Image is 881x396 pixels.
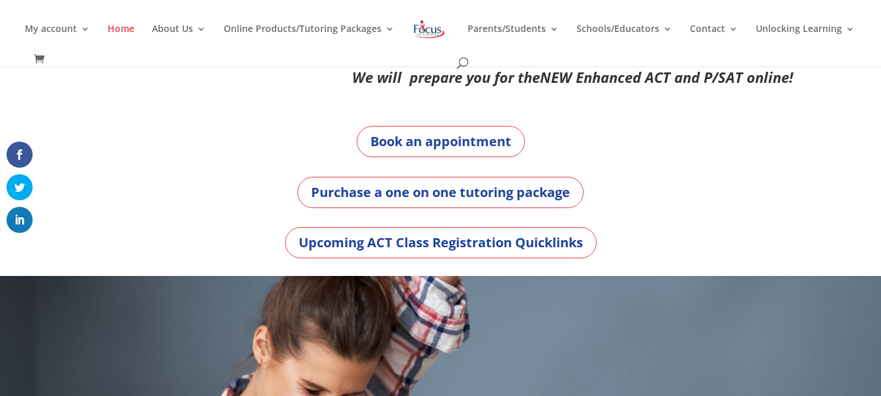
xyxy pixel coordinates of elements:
[352,67,540,87] em: We will prepare you for the
[357,126,525,157] a: Book an appointment
[152,24,206,55] a: About Us
[412,18,446,41] img: Focus on Learning
[285,227,597,258] a: Upcoming ACT Class Registration Quicklinks
[540,67,793,87] em: NEW Enhanced ACT and P/SAT online!
[224,24,395,55] a: Online Products/Tutoring Packages
[576,24,672,55] a: Schools/Educators
[690,24,738,55] a: Contact
[468,24,559,55] a: Parents/Students
[297,177,584,208] a: Purchase a one on one tutoring package
[108,24,134,55] a: Home
[756,24,855,55] a: Unlocking Learning
[25,24,90,55] a: My account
